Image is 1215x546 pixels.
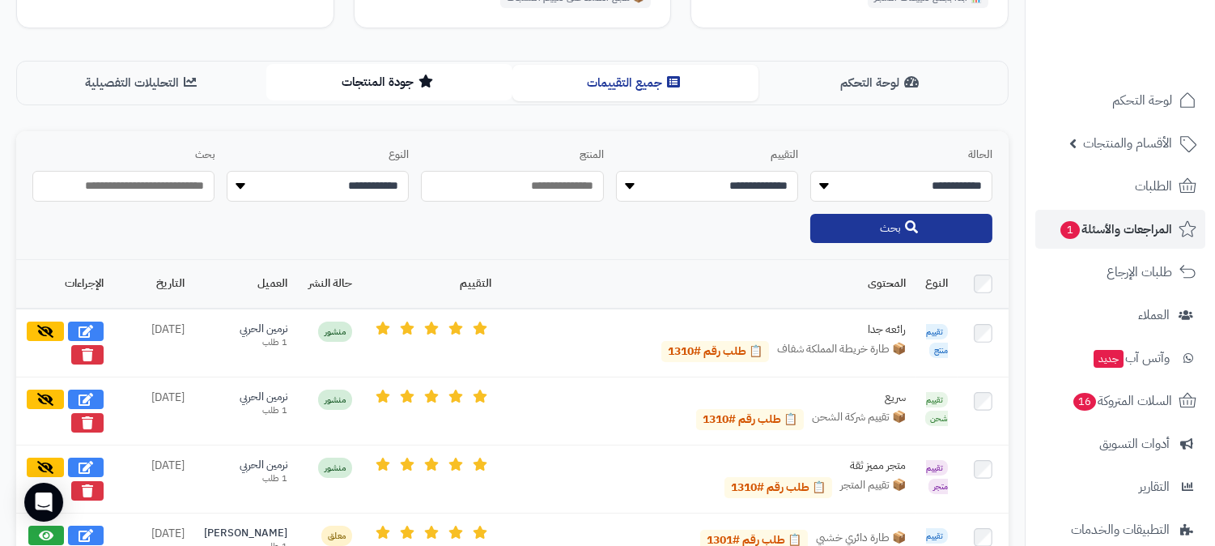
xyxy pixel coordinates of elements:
[777,341,906,362] span: 📦 طارة خريطة المملكة شفاف
[362,260,501,309] th: التقييم
[501,260,915,309] th: المحتوى
[810,147,992,163] label: الحالة
[266,64,512,100] button: جودة المنتجات
[696,409,804,430] a: 📋 طلب رقم #1310
[297,260,362,309] th: حالة النشر
[1035,167,1205,206] a: الطلبات
[1035,424,1205,463] a: أدوات التسويق
[113,260,194,309] th: التاريخ
[318,458,352,478] span: منشور
[1071,518,1170,541] span: التطبيقات والخدمات
[204,472,287,485] div: 1 طلب
[1035,339,1205,378] a: وآتس آبجديد
[227,147,409,163] label: النوع
[1059,218,1172,241] span: المراجعات والأسئلة
[1035,253,1205,292] a: طلبات الإرجاع
[512,65,758,101] button: جميع التقييمات
[925,392,948,426] span: تقييم شحن
[204,458,287,473] div: نرمين الحربي
[1072,390,1172,412] span: السلات المتروكة
[1035,467,1205,506] a: التقارير
[318,322,352,342] span: منشور
[661,341,769,362] a: 📋 طلب رقم #1310
[663,390,906,406] div: سريع
[113,377,194,445] td: [DATE]
[758,65,1005,101] button: لوحة التحكم
[24,483,63,522] div: Open Intercom Messenger
[194,260,297,309] th: العميل
[840,477,906,498] span: 📦 تقييم المتجر
[1083,132,1172,155] span: الأقسام والمنتجات
[663,458,906,474] div: متجر مميز ثقة
[926,324,948,358] span: تقييم منتج
[1112,89,1172,112] span: لوحة التحكم
[915,260,958,309] th: النوع
[1060,221,1080,239] span: 1
[421,147,603,163] label: المنتج
[204,322,287,337] div: نرمين الحربي
[812,409,906,430] span: 📦 تقييم شركة الشحن
[1035,210,1205,249] a: المراجعات والأسئلة1
[1138,304,1170,326] span: العملاء
[1094,350,1124,368] span: جديد
[1099,433,1170,455] span: أدوات التسويق
[16,260,113,309] th: الإجراءات
[321,526,352,546] span: معلق
[616,147,798,163] label: التقييم
[204,526,287,541] div: [PERSON_NAME]
[113,309,194,378] td: [DATE]
[1092,347,1170,369] span: وآتس آب
[1073,393,1096,411] span: 16
[1107,261,1172,284] span: طلبات الإرجاع
[32,147,215,163] label: بحث
[113,445,194,513] td: [DATE]
[204,390,287,405] div: نرمين الحربي
[1139,476,1170,498] span: التقارير
[926,460,948,494] span: تقييم متجر
[204,336,287,349] div: 1 طلب
[663,322,906,338] div: رائعه جدا
[724,477,832,498] a: 📋 طلب رقم #1310
[20,65,266,101] button: التحليلات التفصيلية
[1035,296,1205,335] a: العملاء
[1035,81,1205,120] a: لوحة التحكم
[1035,382,1205,420] a: السلات المتروكة16
[1135,175,1172,198] span: الطلبات
[318,390,352,410] span: منشور
[810,214,992,243] button: بحث
[204,404,287,417] div: 1 طلب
